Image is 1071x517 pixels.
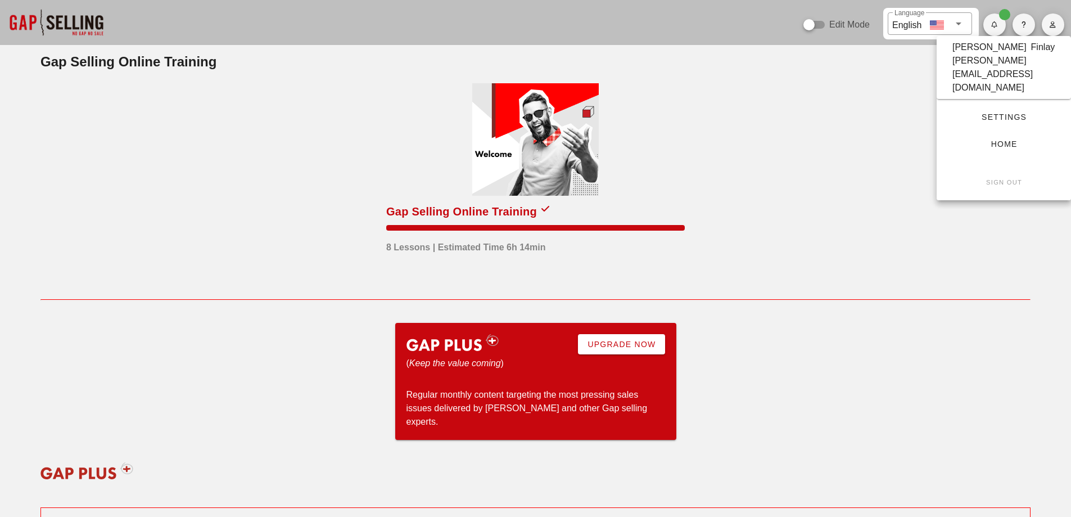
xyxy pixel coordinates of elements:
span: Upgrade Now [587,340,656,349]
img: logo_orange.svg [18,18,27,27]
i: Keep the value coming [409,358,501,368]
div: Domain: [DOMAIN_NAME] [29,29,124,38]
div: Gap Selling Online Training [386,203,537,221]
div: Domain Overview [43,72,101,79]
div: 8 Lessons | Estimated Time 6h 14min [386,235,545,254]
span: Badge [999,9,1010,20]
div: Regular monthly content targeting the most pressing sales issues delivered by [PERSON_NAME] and o... [406,388,665,429]
div: v 4.0.25 [31,18,55,27]
label: Language [894,9,924,17]
a: Home [946,134,1062,154]
span: Home [955,140,1053,149]
span: Settings [955,113,1053,122]
div: [PERSON_NAME] [952,41,1027,54]
div: Finlay [1031,41,1055,54]
button: Sign Out [946,172,1062,192]
a: Upgrade Now [578,334,665,354]
label: Edit Mode [829,19,870,30]
img: website_grey.svg [18,29,27,38]
div: LanguageEnglish [888,12,972,35]
small: Sign Out [986,179,1022,186]
img: tab_domain_overview_orange.svg [30,71,39,80]
div: [PERSON_NAME][EMAIL_ADDRESS][DOMAIN_NAME] [952,54,1055,95]
div: ( ) [406,357,507,370]
a: Settings [946,107,1062,127]
h2: Gap Selling Online Training [40,52,1031,72]
div: English [892,16,921,32]
img: tab_keywords_by_traffic_grey.svg [112,71,121,80]
div: Keywords by Traffic [124,72,189,79]
img: gap-plus-logo.svg [399,326,507,359]
img: gap-plus-logo-red.svg [33,454,141,488]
